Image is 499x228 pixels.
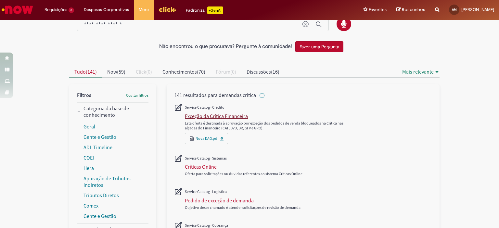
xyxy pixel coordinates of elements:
[207,6,223,14] p: +GenAi
[295,41,343,52] button: Fazer uma Pergunta
[45,6,67,13] span: Requisições
[1,3,34,16] img: ServiceNow
[159,44,292,50] h2: Não encontrou o que procurava? Pergunte à comunidade!
[396,7,425,13] a: Rascunhos
[369,6,387,13] span: Favoritos
[461,7,494,12] span: [PERSON_NAME]
[139,6,149,13] span: More
[159,5,176,14] img: click_logo_yellow_360x200.png
[402,6,425,13] span: Rascunhos
[452,7,457,12] span: AM
[84,6,129,13] span: Despesas Corporativas
[186,6,223,14] div: Padroniza
[69,7,74,13] span: 3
